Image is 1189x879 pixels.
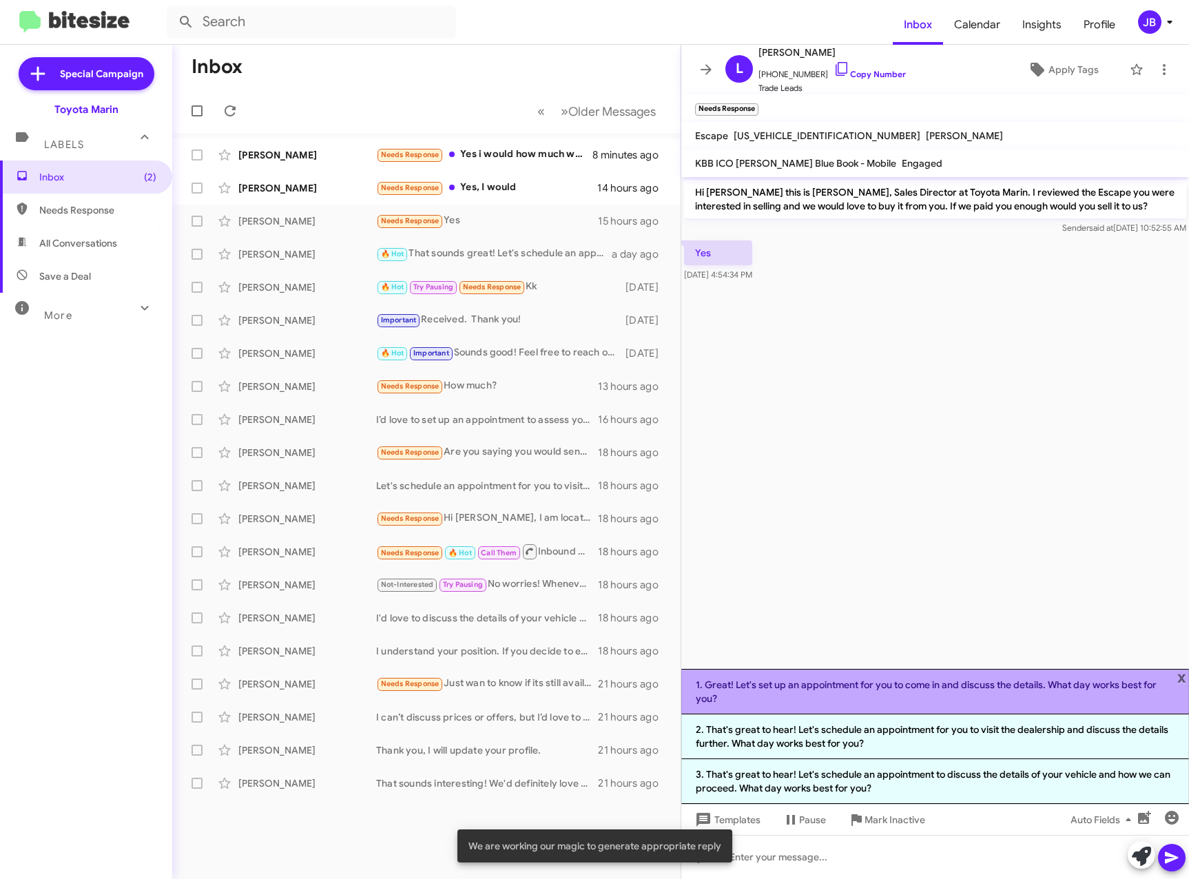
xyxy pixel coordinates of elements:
div: [PERSON_NAME] [238,743,376,757]
span: Templates [692,807,761,832]
div: 16 hours ago [598,413,670,426]
div: Yes, I would [376,180,597,196]
div: [PERSON_NAME] [238,611,376,625]
span: 🔥 Hot [381,282,404,291]
span: Save a Deal [39,269,91,283]
span: [DATE] 4:54:34 PM [684,269,752,280]
span: Auto Fields [1071,807,1137,832]
span: KBB ICO [PERSON_NAME] Blue Book - Mobile [695,157,896,169]
span: Needs Response [381,183,440,192]
span: Labels [44,138,84,151]
button: Auto Fields [1059,807,1148,832]
div: 21 hours ago [598,743,670,757]
span: Trade Leads [758,81,906,95]
span: Needs Response [381,679,440,688]
div: Received. Thank you! [376,312,623,328]
button: Pause [772,807,837,832]
span: x [1177,669,1186,685]
span: Mark Inactive [865,807,925,832]
div: [PERSON_NAME] [238,380,376,393]
div: [PERSON_NAME] [238,512,376,526]
button: Mark Inactive [837,807,936,832]
div: [PERSON_NAME] [238,313,376,327]
div: How much? [376,378,598,394]
div: No worries! Whenever you're ready, just let us know. We're here to help when the time comes. [376,577,598,592]
div: Sounds good! Feel free to reach out anytime in October to discuss your vehicle further. Looking f... [376,345,623,361]
span: Call Them [481,548,517,557]
li: 3. That's great to hear! Let's schedule an appointment to discuss the details of your vehicle and... [681,759,1189,804]
span: Try Pausing [443,580,483,589]
div: [DATE] [623,313,670,327]
span: Engaged [902,157,942,169]
div: [PERSON_NAME] [238,181,376,195]
div: [PERSON_NAME] [238,247,376,261]
div: 18 hours ago [598,512,670,526]
span: 🔥 Hot [448,548,472,557]
span: [PERSON_NAME] [758,44,906,61]
input: Search [167,6,456,39]
div: Yes i would how much were you thinking? [376,147,592,163]
div: [PERSON_NAME] [238,347,376,360]
span: (2) [144,170,156,184]
span: Sender [DATE] 10:52:55 AM [1062,223,1186,233]
div: That sounds great! Let's schedule an appointment for [DATE] to discuss your vehicle. Just let me ... [376,246,612,262]
div: a day ago [612,247,670,261]
div: That sounds interesting! We'd definitely love to take a look at your antique vehicle. How about w... [376,776,598,790]
span: Needs Response [463,282,521,291]
span: Important [381,316,417,324]
div: 18 hours ago [598,479,670,493]
span: Needs Response [381,514,440,523]
div: 18 hours ago [598,446,670,459]
div: [PERSON_NAME] [238,776,376,790]
span: Needs Response [39,203,156,217]
div: [PERSON_NAME] [238,545,376,559]
div: [PERSON_NAME] [238,479,376,493]
div: Toyota Marin [54,103,118,116]
div: Just wan to know if its still available ilable [376,676,598,692]
a: Special Campaign [19,57,154,90]
div: I’d love to set up an appointment to assess your 370Z and discuss a potential offer. When are you... [376,413,598,426]
span: Important [413,349,449,358]
span: Needs Response [381,382,440,391]
div: 21 hours ago [598,776,670,790]
li: 1. Great! Let's set up an appointment for you to come in and discuss the details. What day works ... [681,669,1189,714]
a: Calendar [943,5,1011,45]
span: Insights [1011,5,1073,45]
span: [US_VEHICLE_IDENTIFICATION_NUMBER] [734,130,920,142]
span: Not-Interested [381,580,434,589]
span: Inbox [39,170,156,184]
div: Inbound Call [376,543,598,560]
span: Try Pausing [413,282,453,291]
span: 🔥 Hot [381,249,404,258]
div: Are you saying you would send someone to look at the car or at the dealership? [376,444,598,460]
button: JB [1126,10,1174,34]
span: Older Messages [568,104,656,119]
span: Needs Response [381,216,440,225]
span: Needs Response [381,548,440,557]
p: Yes [684,240,752,265]
div: [PERSON_NAME] [238,446,376,459]
div: [PERSON_NAME] [238,413,376,426]
div: 18 hours ago [598,611,670,625]
p: Hi [PERSON_NAME] this is [PERSON_NAME], Sales Director at Toyota Marin. I reviewed the Escape you... [684,180,1186,218]
div: 14 hours ago [597,181,670,195]
a: Inbox [893,5,943,45]
div: 18 hours ago [598,644,670,658]
div: [PERSON_NAME] [238,677,376,691]
span: Needs Response [381,150,440,159]
span: Pause [799,807,826,832]
div: JB [1138,10,1161,34]
div: 18 hours ago [598,545,670,559]
a: Copy Number [834,69,906,79]
span: L [736,58,743,80]
div: [PERSON_NAME] [238,578,376,592]
div: Yes [376,213,598,229]
div: [DATE] [623,280,670,294]
span: » [561,103,568,120]
div: Let's schedule an appointment for you to visit the dealership, and we can discuss the details in ... [376,479,598,493]
span: Escape [695,130,728,142]
span: said at [1089,223,1113,233]
div: I understand your position. If you decide to explore selling your vehicle in the future, feel fre... [376,644,598,658]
